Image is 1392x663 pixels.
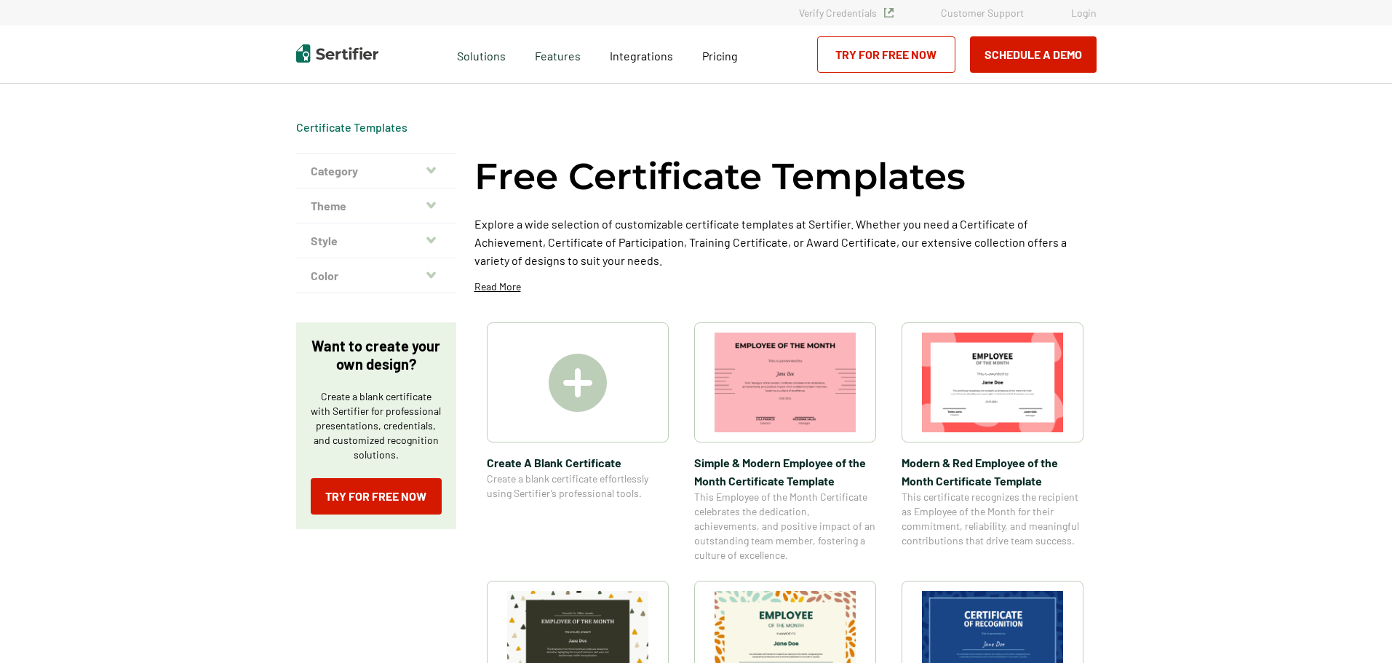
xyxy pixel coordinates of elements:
[902,322,1083,563] a: Modern & Red Employee of the Month Certificate TemplateModern & Red Employee of the Month Certifi...
[457,45,506,63] span: Solutions
[474,279,521,294] p: Read More
[902,453,1083,490] span: Modern & Red Employee of the Month Certificate Template
[1071,7,1097,19] a: Login
[296,44,378,63] img: Sertifier | Digital Credentialing Platform
[535,45,581,63] span: Features
[296,120,407,135] span: Certificate Templates
[296,154,456,188] button: Category
[702,45,738,63] a: Pricing
[610,45,673,63] a: Integrations
[922,333,1063,432] img: Modern & Red Employee of the Month Certificate Template
[487,453,669,472] span: Create A Blank Certificate
[296,223,456,258] button: Style
[549,354,607,412] img: Create A Blank Certificate
[311,337,442,373] p: Want to create your own design?
[487,472,669,501] span: Create a blank certificate effortlessly using Sertifier’s professional tools.
[311,478,442,515] a: Try for Free Now
[694,453,876,490] span: Simple & Modern Employee of the Month Certificate Template
[715,333,856,432] img: Simple & Modern Employee of the Month Certificate Template
[296,120,407,135] div: Breadcrumb
[610,49,673,63] span: Integrations
[941,7,1024,19] a: Customer Support
[694,322,876,563] a: Simple & Modern Employee of the Month Certificate TemplateSimple & Modern Employee of the Month C...
[474,215,1097,269] p: Explore a wide selection of customizable certificate templates at Sertifier. Whether you need a C...
[296,258,456,293] button: Color
[902,490,1083,548] span: This certificate recognizes the recipient as Employee of the Month for their commitment, reliabil...
[296,120,407,134] a: Certificate Templates
[817,36,955,73] a: Try for Free Now
[884,8,894,17] img: Verified
[694,490,876,563] span: This Employee of the Month Certificate celebrates the dedication, achievements, and positive impa...
[474,153,966,200] h1: Free Certificate Templates
[702,49,738,63] span: Pricing
[311,389,442,462] p: Create a blank certificate with Sertifier for professional presentations, credentials, and custom...
[799,7,894,19] a: Verify Credentials
[296,188,456,223] button: Theme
